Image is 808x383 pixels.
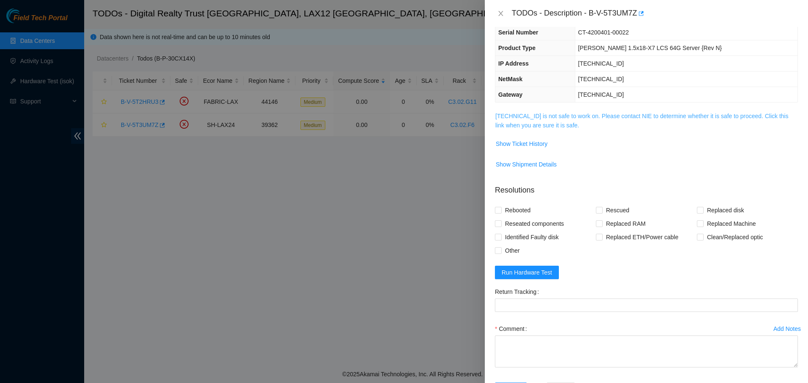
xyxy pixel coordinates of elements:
[603,203,633,217] span: Rescued
[497,10,504,17] span: close
[704,203,747,217] span: Replaced disk
[495,266,559,279] button: Run Hardware Test
[498,60,529,67] span: IP Address
[578,76,624,82] span: [TECHNICAL_ID]
[578,29,629,36] span: CT-4200401-00022
[495,113,788,129] a: [TECHNICAL_ID] is not safe to work on. Please contact NIE to determine whether it is safe to proc...
[496,160,557,169] span: Show Shipment Details
[495,335,798,367] textarea: Comment
[495,178,798,196] p: Resolutions
[495,158,557,171] button: Show Shipment Details
[498,29,538,36] span: Serial Number
[498,91,523,98] span: Gateway
[502,230,562,244] span: Identified Faulty disk
[502,217,567,230] span: Reseated components
[603,230,682,244] span: Replaced ETH/Power cable
[603,217,649,230] span: Replaced RAM
[512,7,798,20] div: TODOs - Description - B-V-5T3UM7Z
[502,203,534,217] span: Rebooted
[498,76,523,82] span: NetMask
[578,45,722,51] span: [PERSON_NAME] 1.5x18-X7 LCS 64G Server {Rev N}
[773,326,801,332] div: Add Notes
[495,137,548,151] button: Show Ticket History
[495,285,542,298] label: Return Tracking
[495,322,530,335] label: Comment
[578,91,624,98] span: [TECHNICAL_ID]
[498,45,535,51] span: Product Type
[495,298,798,312] input: Return Tracking
[704,230,766,244] span: Clean/Replaced optic
[704,217,759,230] span: Replaced Machine
[502,244,523,257] span: Other
[578,60,624,67] span: [TECHNICAL_ID]
[496,139,548,148] span: Show Ticket History
[773,322,801,335] button: Add Notes
[502,268,552,277] span: Run Hardware Test
[495,10,507,18] button: Close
